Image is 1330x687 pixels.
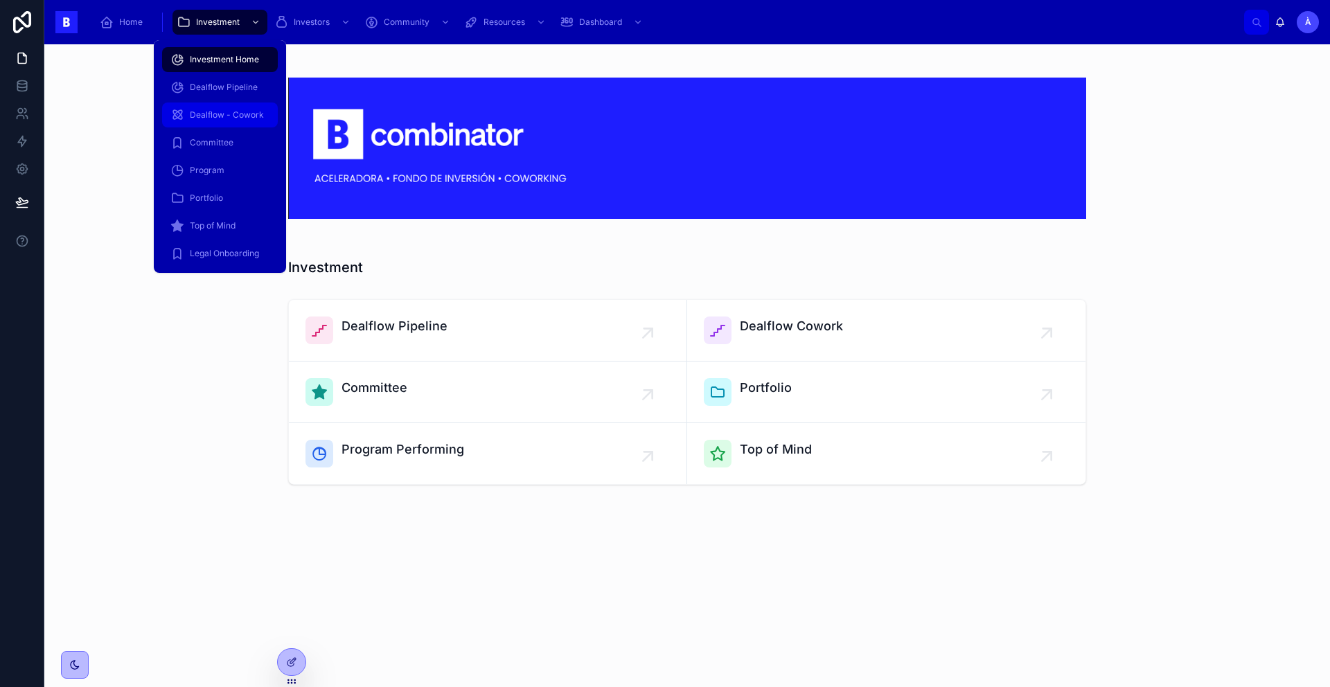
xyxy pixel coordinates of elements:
[556,10,650,35] a: Dashboard
[342,378,407,398] span: Committee
[190,82,258,93] span: Dealflow Pipeline
[162,186,278,211] a: Portfolio
[190,54,259,65] span: Investment Home
[196,17,240,28] span: Investment
[270,10,357,35] a: Investors
[460,10,553,35] a: Resources
[190,248,259,259] span: Legal Onboarding
[342,440,464,459] span: Program Performing
[162,75,278,100] a: Dealflow Pipeline
[162,47,278,72] a: Investment Home
[190,109,264,121] span: Dealflow - Cowork
[89,7,1244,37] div: scrollable content
[162,130,278,155] a: Committee
[289,362,687,423] a: Committee
[740,316,843,336] span: Dealflow Cowork
[740,440,812,459] span: Top of Mind
[687,362,1085,423] a: Portfolio
[119,17,143,28] span: Home
[162,102,278,127] a: Dealflow - Cowork
[740,378,792,398] span: Portfolio
[162,158,278,183] a: Program
[687,423,1085,484] a: Top of Mind
[162,241,278,266] a: Legal Onboarding
[342,316,447,336] span: Dealflow Pipeline
[1305,17,1311,28] span: À
[384,17,429,28] span: Community
[162,213,278,238] a: Top of Mind
[288,258,363,277] h1: Investment
[687,300,1085,362] a: Dealflow Cowork
[55,11,78,33] img: App logo
[484,17,525,28] span: Resources
[288,78,1086,219] img: 18590-Captura-de-Pantalla-2024-03-07-a-las-17.49.44.png
[360,10,457,35] a: Community
[294,17,330,28] span: Investors
[190,193,223,204] span: Portfolio
[579,17,622,28] span: Dashboard
[172,10,267,35] a: Investment
[190,165,224,176] span: Program
[190,220,236,231] span: Top of Mind
[190,137,233,148] span: Committee
[289,300,687,362] a: Dealflow Pipeline
[96,10,152,35] a: Home
[289,423,687,484] a: Program Performing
